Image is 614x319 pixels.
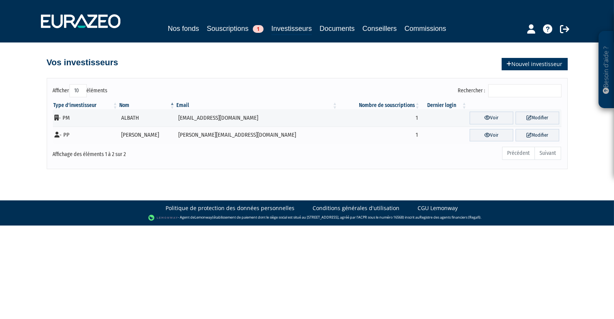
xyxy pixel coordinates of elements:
[53,102,118,109] th: Type d'investisseur : activer pour trier la colonne par ordre croissant
[118,127,176,144] td: [PERSON_NAME]
[404,23,446,34] a: Commissions
[176,127,338,144] td: [PERSON_NAME][EMAIL_ADDRESS][DOMAIN_NAME]
[516,112,559,124] a: Modifier
[53,146,258,158] div: Affichage des éléments 1 à 2 sur 2
[602,35,611,105] p: Besoin d'aide ?
[419,215,480,220] a: Registre des agents financiers (Regafi)
[53,127,118,144] td: - PP
[176,109,338,127] td: [EMAIL_ADDRESS][DOMAIN_NAME]
[338,109,421,127] td: 1
[118,102,176,109] th: Nom : activer pour trier la colonne par ordre d&eacute;croissant
[168,23,199,34] a: Nos fonds
[418,204,458,212] a: CGU Lemonway
[166,204,295,212] a: Politique de protection des données personnelles
[421,102,467,109] th: Dernier login : activer pour trier la colonne par ordre croissant
[470,129,513,142] a: Voir
[253,25,264,33] span: 1
[470,112,513,124] a: Voir
[502,58,568,70] a: Nouvel investisseur
[53,109,118,127] td: - PM
[118,109,176,127] td: ALBATH
[362,23,397,34] a: Conseillers
[516,129,559,142] a: Modifier
[338,127,421,144] td: 1
[195,215,212,220] a: Lemonway
[271,23,312,35] a: Investisseurs
[47,58,118,67] h4: Vos investisseurs
[320,23,355,34] a: Documents
[69,84,87,97] select: Afficheréléments
[338,102,421,109] th: Nombre de souscriptions : activer pour trier la colonne par ordre croissant
[8,214,606,222] div: - Agent de (établissement de paiement dont le siège social est situé au [STREET_ADDRESS], agréé p...
[313,204,400,212] a: Conditions générales d'utilisation
[148,214,178,222] img: logo-lemonway.png
[458,84,562,97] label: Rechercher :
[176,102,338,109] th: Email : activer pour trier la colonne par ordre croissant
[41,14,120,28] img: 1732889491-logotype_eurazeo_blanc_rvb.png
[53,84,108,97] label: Afficher éléments
[488,84,562,97] input: Rechercher :
[467,102,561,109] th: &nbsp;
[207,23,264,34] a: Souscriptions1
